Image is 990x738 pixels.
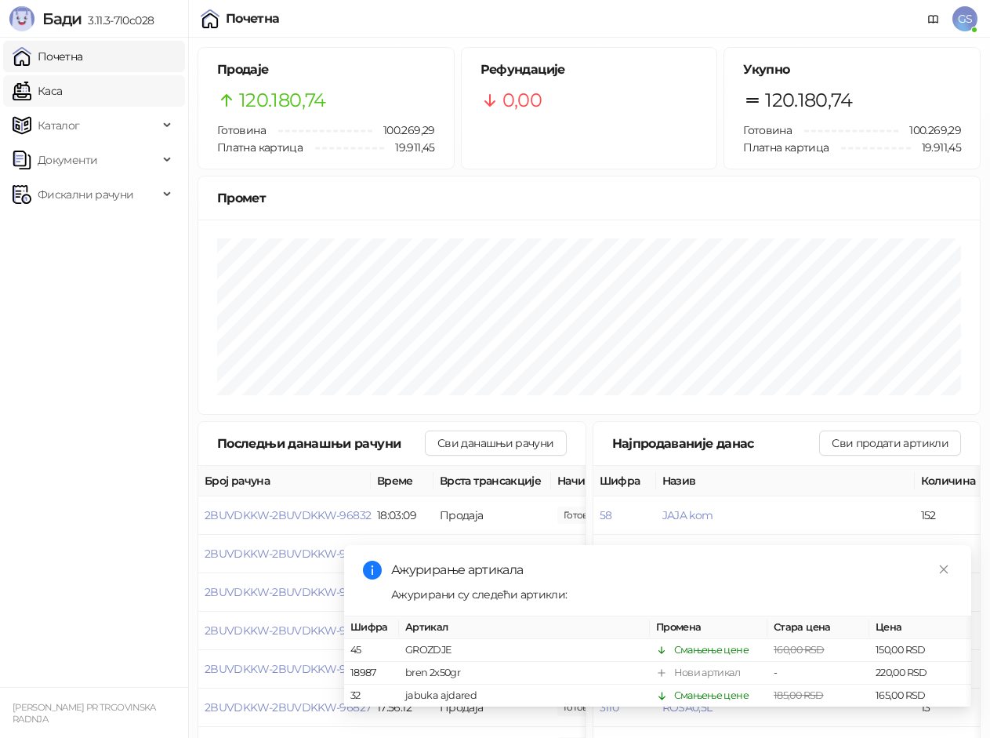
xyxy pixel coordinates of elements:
button: JAJA kom [662,508,713,522]
td: Продаја [433,496,551,535]
td: 18:01:41 [371,535,433,573]
td: bren 2x50gr [399,662,650,685]
small: [PERSON_NAME] PR TRGOVINSKA RADNJA [13,702,156,725]
span: 19.911,45 [384,139,434,156]
td: 18:03:09 [371,496,433,535]
td: GROZDJE [399,639,650,662]
a: Каса [13,75,62,107]
span: GS [952,6,977,31]
th: Врста трансакције [433,466,551,496]
span: Платна картица [217,140,303,155]
th: Шифра [344,616,399,639]
div: Почетна [226,13,280,25]
span: 100.269,29 [372,122,435,139]
span: 60,00 [557,507,611,524]
div: Смањење цене [674,688,749,703]
th: Промена [650,616,767,639]
td: 32 [344,685,399,707]
div: Најпродаваније данас [612,434,820,453]
span: info-circle [363,561,382,580]
td: 150,00 RSD [869,639,971,662]
span: 185,00 RSD [774,689,824,701]
div: Ажурирани су следећи артикли: [391,586,952,603]
td: 220,00 RSD [869,662,971,685]
img: Logo [9,6,34,31]
button: 2BUVDKKW-2BUVDKKW-96829 [205,623,372,638]
span: Бади [42,9,82,28]
td: 165,00 RSD [869,685,971,707]
h5: Продаје [217,60,435,79]
span: 160,00 RSD [774,644,825,656]
a: Документација [921,6,946,31]
td: Продаја [433,535,551,573]
button: Сви продати артикли [819,431,961,456]
button: 2BUVDKKW-2BUVDKKW-96831 [205,547,368,561]
th: Време [371,466,433,496]
td: - [767,662,869,685]
h5: Рефундације [480,60,698,79]
a: Close [935,561,952,578]
td: 27 [915,535,985,573]
td: 18987 [344,662,399,685]
span: Готовина [217,123,266,137]
span: Фискални рачуни [38,179,133,210]
div: Смањење цене [674,642,749,658]
h5: Укупно [743,60,961,79]
div: Промет [217,188,961,208]
td: jabuka ajdared [399,685,650,707]
span: Каталог [38,110,80,141]
span: 100.269,29 [898,122,961,139]
div: Последњи данашњи рачуни [217,434,425,453]
div: Нови артикал [674,665,740,681]
td: 45 [344,639,399,662]
span: close [938,564,949,575]
button: 2BUVDKKW-2BUVDKKW-96828 [205,662,372,676]
th: Број рачуна [198,466,371,496]
div: Ажурирање артикала [391,561,952,580]
span: 19.911,45 [911,139,961,156]
td: 152 [915,496,985,535]
th: Начини плаћања [551,466,708,496]
span: 120.180,74 [239,85,326,115]
th: Количина [915,466,985,496]
th: Шифра [593,466,656,496]
span: 0,00 [502,85,542,115]
button: 2BUVDKKW-2BUVDKKW-96827 [205,700,371,714]
button: 2BUVDKKW-2BUVDKKW-96830 [205,585,372,599]
th: Цена [869,616,971,639]
button: 2BUVDKKW-2BUVDKKW-96832 [205,508,371,522]
button: 58 [600,508,612,522]
span: Платна картица [743,140,829,155]
th: Артикал [399,616,650,639]
th: Стара цена [767,616,869,639]
span: 120.180,74 [765,85,852,115]
span: Документи [38,144,97,176]
button: Сви данашњи рачуни [425,431,566,456]
a: Почетна [13,41,83,72]
th: Назив [656,466,915,496]
span: 3.11.3-710c028 [82,13,154,27]
span: Готовина [743,123,792,137]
